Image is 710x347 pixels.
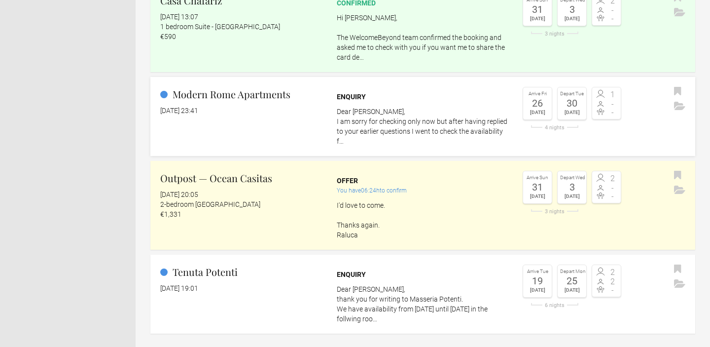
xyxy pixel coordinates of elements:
[560,14,584,23] div: [DATE]
[560,108,584,117] div: [DATE]
[672,262,684,277] button: Bookmark
[160,284,198,292] flynt-date-display: [DATE] 19:01
[606,269,618,276] span: 2
[337,92,509,102] div: Enquiry
[606,100,618,108] span: -
[672,277,688,292] button: Archive
[526,90,549,98] div: Arrive Fri
[150,255,695,334] a: Tenuta Potenti [DATE] 19:01 Enquiry Dear [PERSON_NAME],thank you for writing to Masseria Potenti....
[160,265,323,279] h2: Tenuta Potenti
[160,87,323,102] h2: Modern Rome Apartments
[560,98,584,108] div: 30
[523,209,587,214] div: 3 nights
[160,13,198,21] flynt-date-display: [DATE] 13:07
[160,199,323,209] div: 2-bedroom [GEOGRAPHIC_DATA]
[526,276,549,286] div: 19
[150,161,695,250] a: Outpost — Ocean Casitas [DATE] 20:05 2-bedroom [GEOGRAPHIC_DATA] €1,331 Offer You have06:24hto co...
[160,210,181,218] flynt-currency: €1,331
[672,183,688,198] button: Archive
[526,286,549,295] div: [DATE]
[160,33,176,40] flynt-currency: €590
[523,125,587,130] div: 4 nights
[337,107,509,146] p: Dear [PERSON_NAME], I am sorry for checking only now but after having replied to your earlier que...
[523,303,587,308] div: 6 nights
[560,182,584,192] div: 3
[526,4,549,14] div: 31
[361,187,380,194] flynt-countdown: 06:24h
[337,186,509,195] div: You have to confirm
[160,191,198,198] flynt-date-display: [DATE] 20:05
[672,5,688,20] button: Archive
[560,90,584,98] div: Depart Tue
[160,107,198,115] flynt-date-display: [DATE] 23:41
[606,6,618,14] span: -
[672,168,684,183] button: Bookmark
[606,175,618,183] span: 2
[337,13,509,62] p: Hi [PERSON_NAME], The WelcomeBeyond team confirmed the booking and asked me to check with you if ...
[526,108,549,117] div: [DATE]
[526,192,549,201] div: [DATE]
[560,276,584,286] div: 25
[606,278,618,286] span: 2
[160,22,323,32] div: 1 bedroom Suite - [GEOGRAPHIC_DATA]
[337,284,509,324] p: Dear [PERSON_NAME], thank you for writing to Masseria Potenti. We have availability from [DATE] u...
[560,174,584,182] div: Depart Wed
[606,109,618,116] span: -
[526,174,549,182] div: Arrive Sun
[337,270,509,279] div: Enquiry
[337,200,509,240] p: I'd love to come. Thanks again. Raluca
[606,193,618,200] span: -
[150,77,695,156] a: Modern Rome Apartments [DATE] 23:41 Enquiry Dear [PERSON_NAME],I am sorry for checking only now b...
[526,268,549,276] div: Arrive Tue
[606,184,618,192] span: -
[160,171,323,186] h2: Outpost — Ocean Casitas
[337,176,509,186] div: Offer
[526,14,549,23] div: [DATE]
[526,98,549,108] div: 26
[672,84,684,99] button: Bookmark
[606,286,618,294] span: -
[526,182,549,192] div: 31
[606,15,618,23] span: -
[560,192,584,201] div: [DATE]
[606,91,618,99] span: 1
[560,286,584,295] div: [DATE]
[560,268,584,276] div: Depart Mon
[523,31,587,37] div: 3 nights
[560,4,584,14] div: 3
[672,99,688,114] button: Archive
